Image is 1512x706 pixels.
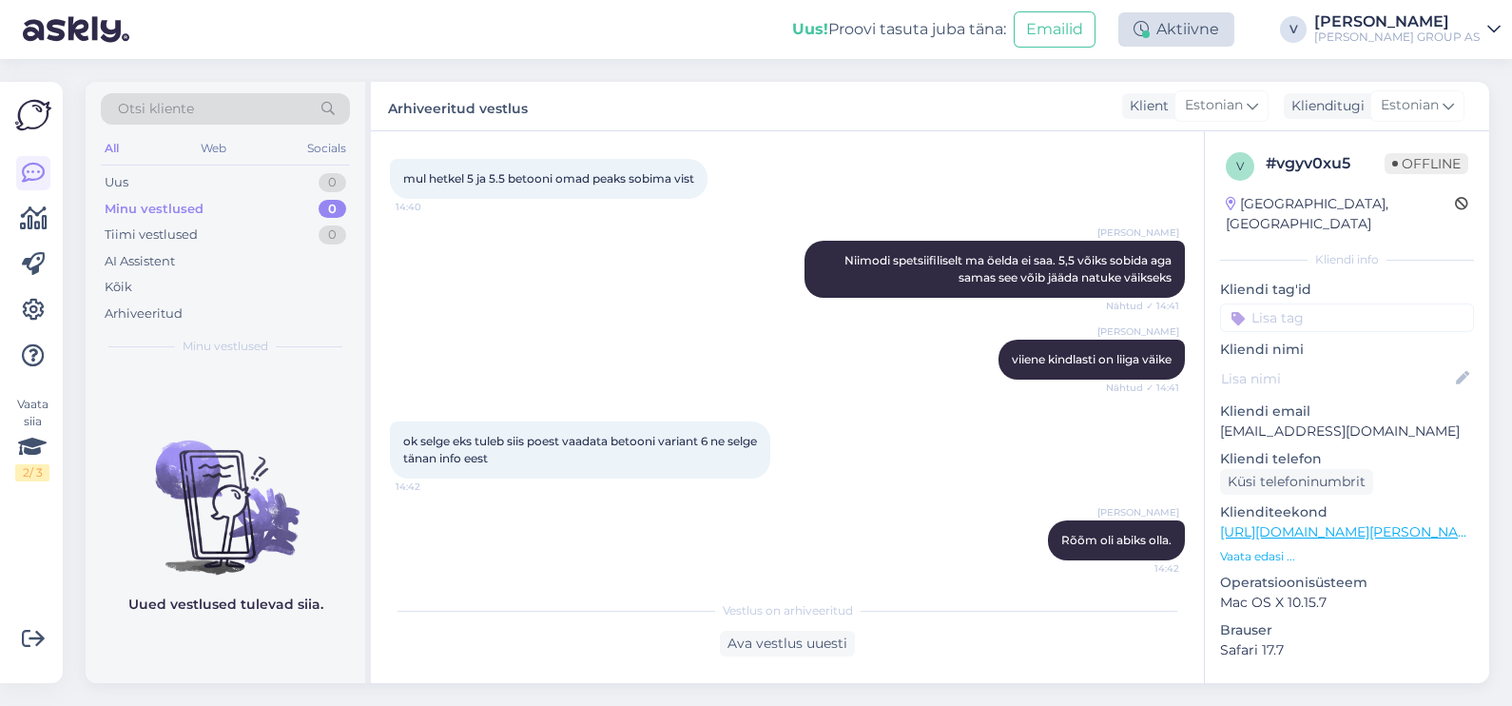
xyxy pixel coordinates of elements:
[1220,620,1474,640] p: Brauser
[1381,95,1439,116] span: Estonian
[792,18,1006,41] div: Proovi tasuta juba täna:
[1122,96,1169,116] div: Klient
[1284,96,1365,116] div: Klienditugi
[105,278,132,297] div: Kõik
[1220,340,1474,360] p: Kliendi nimi
[1280,16,1307,43] div: V
[1220,679,1474,696] div: [PERSON_NAME]
[396,480,467,494] span: 14:42
[105,173,128,192] div: Uus
[1097,324,1179,339] span: [PERSON_NAME]
[1226,194,1455,234] div: [GEOGRAPHIC_DATA], [GEOGRAPHIC_DATA]
[1220,548,1474,565] p: Vaata edasi ...
[403,434,760,465] span: ok selge eks tuleb siis poest vaadata betooni variant 6 ne selge tänan info eest
[319,226,346,245] div: 0
[15,396,49,481] div: Vaata siia
[720,631,855,657] div: Ava vestlus uuesti
[1220,593,1474,613] p: Mac OS X 10.15.7
[105,252,175,271] div: AI Assistent
[1012,352,1172,366] span: viiene kindlasti on liiga väike
[1061,533,1172,547] span: Rõõm oli abiks olla.
[101,136,123,161] div: All
[105,304,183,324] div: Arhiveeritud
[118,99,194,119] span: Otsi kliente
[319,200,346,219] div: 0
[1220,502,1474,522] p: Klienditeekond
[197,136,230,161] div: Web
[183,338,268,355] span: Minu vestlused
[1266,152,1385,175] div: # vgyv0xu5
[1185,95,1243,116] span: Estonian
[303,136,350,161] div: Socials
[844,253,1174,284] span: Niimodi spetsiifiliselt ma öelda ei saa. 5,5 võiks sobida aga samas see võib jääda natuke väikseks
[1220,469,1373,495] div: Küsi telefoninumbrit
[105,226,198,245] div: Tiimi vestlused
[1220,402,1474,422] p: Kliendi email
[319,173,346,192] div: 0
[1220,640,1474,660] p: Safari 17.7
[1220,523,1483,540] a: [URL][DOMAIN_NAME][PERSON_NAME]
[1236,159,1244,173] span: v
[388,93,528,119] label: Arhiveeritud vestlus
[723,602,853,619] span: Vestlus on arhiveeritud
[1220,251,1474,268] div: Kliendi info
[1097,226,1179,240] span: [PERSON_NAME]
[1014,11,1095,48] button: Emailid
[15,97,51,133] img: Askly Logo
[1220,422,1474,441] p: [EMAIL_ADDRESS][DOMAIN_NAME]
[403,171,694,186] span: mul hetkel 5 ja 5.5 betooni omad peaks sobima vist
[15,464,49,481] div: 2 / 3
[1314,29,1480,45] div: [PERSON_NAME] GROUP AS
[792,20,828,38] b: Uus!
[1108,561,1179,576] span: 14:42
[105,200,204,219] div: Minu vestlused
[1106,299,1179,313] span: Nähtud ✓ 14:41
[1118,12,1234,47] div: Aktiivne
[1106,381,1179,395] span: Nähtud ✓ 14:41
[1220,280,1474,300] p: Kliendi tag'id
[1314,14,1480,29] div: [PERSON_NAME]
[86,406,365,578] img: No chats
[396,200,467,214] span: 14:40
[1221,368,1452,389] input: Lisa nimi
[1385,153,1468,174] span: Offline
[128,595,323,615] p: Uued vestlused tulevad siia.
[1220,573,1474,593] p: Operatsioonisüsteem
[1220,449,1474,469] p: Kliendi telefon
[1314,14,1501,45] a: [PERSON_NAME][PERSON_NAME] GROUP AS
[1097,505,1179,520] span: [PERSON_NAME]
[1220,304,1474,332] input: Lisa tag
